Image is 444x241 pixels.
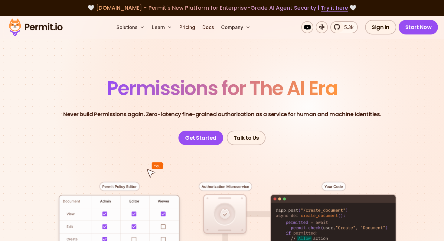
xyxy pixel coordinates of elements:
a: 5.3k [330,21,358,33]
span: [DOMAIN_NAME] - Permit's New Platform for Enterprise-Grade AI Agent Security | [96,4,348,11]
p: Never build Permissions again. Zero-latency fine-grained authorization as a service for human and... [63,110,381,119]
span: 5.3k [341,24,354,31]
div: 🤍 🤍 [15,4,429,12]
a: Try it here [321,4,348,12]
a: Talk to Us [227,131,266,145]
img: Permit logo [6,17,65,37]
span: Permissions for The AI Era [107,75,337,102]
button: Company [219,21,253,33]
a: Sign In [365,20,396,34]
button: Learn [149,21,175,33]
a: Docs [200,21,216,33]
a: Pricing [177,21,198,33]
a: Get Started [178,131,223,145]
a: Start Now [399,20,438,34]
button: Solutions [114,21,147,33]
